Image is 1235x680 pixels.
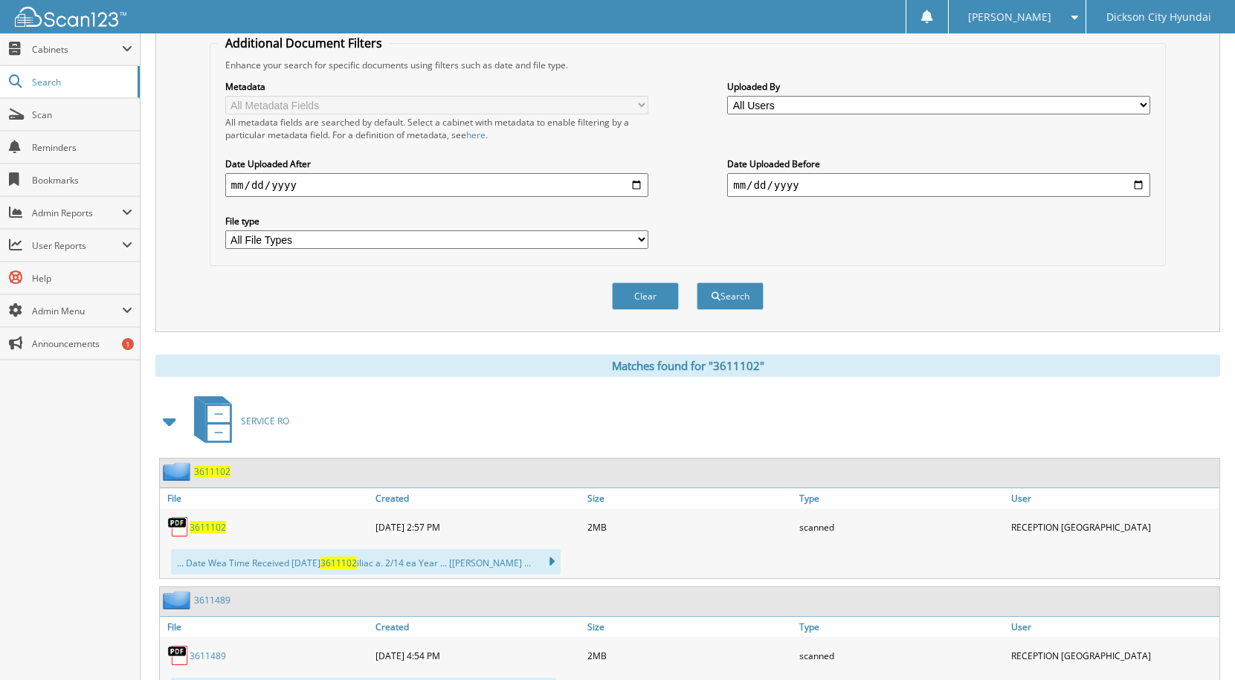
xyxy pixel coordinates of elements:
input: end [727,173,1150,197]
a: 3611102 [194,465,230,478]
a: Size [584,488,796,508]
div: 2MB [584,641,796,670]
label: Date Uploaded After [225,158,648,170]
a: 3611489 [190,650,226,662]
a: Type [796,617,1007,637]
legend: Additional Document Filters [218,35,390,51]
label: Uploaded By [727,80,1150,93]
a: Type [796,488,1007,508]
a: 3611102 [190,521,226,534]
span: Bookmarks [32,174,132,187]
button: Search [697,282,764,310]
div: 2MB [584,512,796,542]
a: User [1007,617,1219,637]
div: scanned [796,512,1007,542]
img: folder2.png [163,462,194,481]
div: scanned [796,641,1007,670]
img: PDF.png [167,516,190,538]
div: RECEPTION [GEOGRAPHIC_DATA] [1007,512,1219,542]
span: Cabinets [32,43,122,56]
span: Reminders [32,141,132,154]
span: Admin Reports [32,207,122,219]
div: 1 [122,338,134,350]
span: SERVICE RO [241,415,289,427]
span: 3611102 [320,557,357,569]
span: [PERSON_NAME] [968,13,1051,22]
span: Dickson City Hyundai [1106,13,1211,22]
label: File type [225,215,648,227]
img: folder2.png [163,591,194,609]
span: Search [32,76,130,88]
input: start [225,173,648,197]
span: Admin Menu [32,305,122,317]
div: ... Date Wea Time Received [DATE] iliac a. 2/14 ea Year ... [[PERSON_NAME] ... [171,549,561,574]
div: RECEPTION [GEOGRAPHIC_DATA] [1007,641,1219,670]
span: Help [32,272,132,285]
img: PDF.png [167,644,190,667]
label: Date Uploaded Before [727,158,1150,170]
a: SERVICE RO [185,392,289,450]
div: All metadata fields are searched by default. Select a cabinet with metadata to enable filtering b... [225,116,648,141]
a: Created [372,488,584,508]
div: Matches found for "3611102" [155,354,1220,377]
div: Enhance your search for specific documents using filters such as date and file type. [218,59,1158,71]
span: Announcements [32,337,132,350]
span: User Reports [32,239,122,252]
a: User [1007,488,1219,508]
a: here [466,129,486,141]
a: File [160,488,372,508]
div: [DATE] 4:54 PM [372,641,584,670]
div: [DATE] 2:57 PM [372,512,584,542]
img: scan123-logo-white.svg [15,7,126,27]
a: 3611489 [194,594,230,606]
a: File [160,617,372,637]
label: Metadata [225,80,648,93]
a: Created [372,617,584,637]
a: Size [584,617,796,637]
button: Clear [612,282,679,310]
span: Scan [32,109,132,121]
